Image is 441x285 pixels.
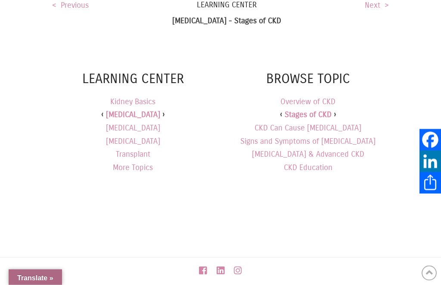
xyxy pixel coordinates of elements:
a: Facebook [419,129,441,151]
h4: Learning Center [52,70,214,89]
a: Instagram [234,266,242,276]
a: Kidney Basics [110,96,155,109]
a: [MEDICAL_DATA] [106,135,160,149]
h4: Browse Topic [227,70,389,89]
a: < Previous [52,1,89,10]
a: Signs and Symptoms of [MEDICAL_DATA] [240,137,376,146]
a: LinkedIn [217,266,224,276]
a: Facebook [199,266,207,276]
a: [MEDICAL_DATA] & Advanced CKD [252,150,364,159]
a: Next > [365,1,389,10]
a: CKD Education [284,163,332,173]
a: CKD Can Cause [MEDICAL_DATA] [255,124,361,133]
a: [MEDICAL_DATA] [106,122,160,135]
a: LinkedIn [419,151,441,172]
a: Overview of CKD [280,97,335,107]
a: [MEDICAL_DATA] [106,108,160,122]
b: [MEDICAL_DATA] - Stages of CKD [172,16,281,26]
a: Back to Top [422,266,437,281]
a: Transplant [116,148,150,161]
span: Translate » [17,274,53,282]
a: More Topics [113,161,153,175]
a: Stages of CKD [285,110,332,120]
